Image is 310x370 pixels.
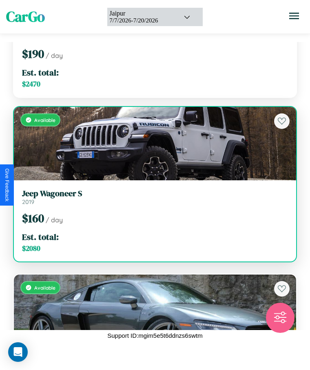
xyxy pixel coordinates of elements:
span: $ 160 [22,210,44,226]
a: Jeep Wagoneer S2019 [22,188,288,206]
span: CarGo [6,7,45,27]
span: $ 190 [22,46,44,62]
div: 7 / 7 / 2026 - 7 / 20 / 2026 [109,17,173,24]
h3: Jeep Wagoneer S [22,188,288,198]
span: / day [46,51,63,60]
span: Available [34,285,55,291]
span: / day [46,216,63,224]
p: Support ID: mgim5e5t6ddnzs6swtm [107,330,202,341]
span: Available [34,117,55,123]
span: Est. total: [22,231,59,243]
div: Open Intercom Messenger [8,342,28,362]
div: Jaipur [109,10,173,17]
span: 2019 [22,198,34,206]
div: Give Feedback [4,168,10,202]
span: $ 2470 [22,79,40,89]
span: $ 2080 [22,244,40,253]
span: Est. total: [22,66,59,78]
